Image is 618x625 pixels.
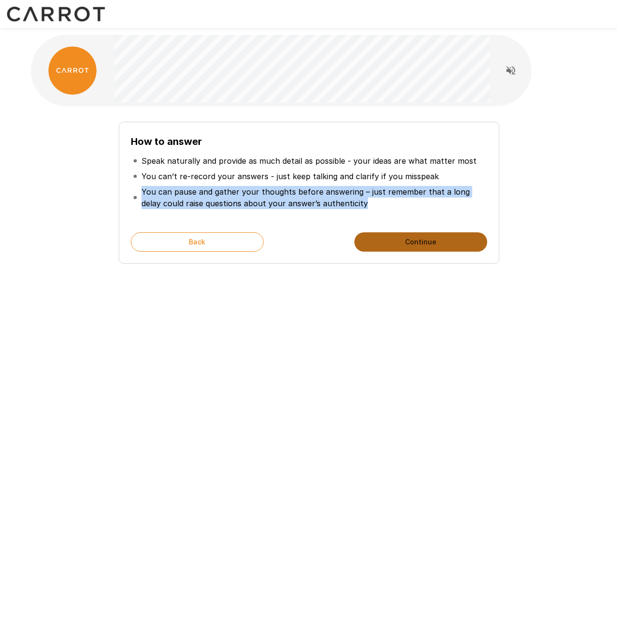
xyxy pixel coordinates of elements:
[48,46,97,95] img: carrot_logo.png
[141,186,485,209] p: You can pause and gather your thoughts before answering – just remember that a long delay could r...
[141,170,439,182] p: You can’t re-record your answers - just keep talking and clarify if you misspeak
[354,232,487,252] button: Continue
[131,232,264,252] button: Back
[501,61,520,80] button: Read questions aloud
[141,155,477,167] p: Speak naturally and provide as much detail as possible - your ideas are what matter most
[131,136,202,147] b: How to answer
